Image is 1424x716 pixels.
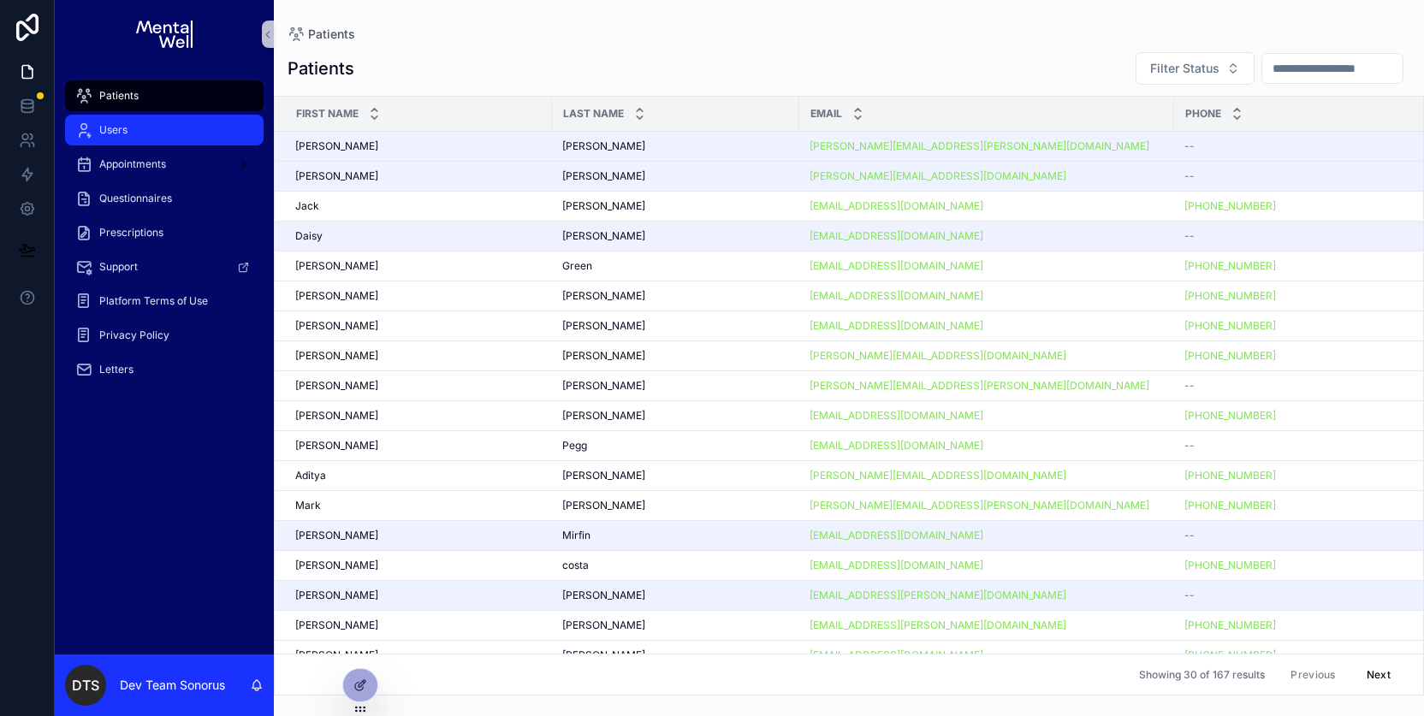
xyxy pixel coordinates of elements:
[562,349,645,363] span: [PERSON_NAME]
[295,319,378,333] span: [PERSON_NAME]
[810,139,1164,153] a: [PERSON_NAME][EMAIL_ADDRESS][PERSON_NAME][DOMAIN_NAME]
[562,379,645,393] span: [PERSON_NAME]
[1184,618,1276,632] a: [PHONE_NUMBER]
[1184,469,1421,482] a: [PHONE_NUMBER]
[99,123,128,137] span: Users
[562,319,789,333] a: [PERSON_NAME]
[562,469,645,482] span: [PERSON_NAME]
[810,319,983,333] a: [EMAIL_ADDRESS][DOMAIN_NAME]
[810,618,1164,632] a: [EMAIL_ADDRESS][PERSON_NAME][DOMAIN_NAME]
[1184,589,1421,602] a: --
[810,409,983,423] a: [EMAIL_ADDRESS][DOMAIN_NAME]
[295,349,378,363] span: [PERSON_NAME]
[99,226,163,240] span: Prescriptions
[295,289,542,303] a: [PERSON_NAME]
[810,499,1149,512] a: [PERSON_NAME][EMAIL_ADDRESS][PERSON_NAME][DOMAIN_NAME]
[562,499,789,512] a: [PERSON_NAME]
[1184,648,1276,662] a: [PHONE_NUMBER]
[136,21,192,48] img: App logo
[562,409,789,423] a: [PERSON_NAME]
[120,677,225,694] p: Dev Team Sonorus
[1184,529,1195,542] span: --
[810,379,1149,393] a: [PERSON_NAME][EMAIL_ADDRESS][PERSON_NAME][DOMAIN_NAME]
[562,648,789,662] a: [PERSON_NAME]
[562,499,645,512] span: [PERSON_NAME]
[810,439,983,453] a: [EMAIL_ADDRESS][DOMAIN_NAME]
[810,169,1066,183] a: [PERSON_NAME][EMAIL_ADDRESS][DOMAIN_NAME]
[1184,319,1421,333] a: [PHONE_NUMBER]
[295,379,378,393] span: [PERSON_NAME]
[65,286,264,317] a: Platform Terms of Use
[1184,379,1195,393] span: --
[562,139,789,153] a: [PERSON_NAME]
[1184,559,1421,572] a: [PHONE_NUMBER]
[1184,229,1195,243] span: --
[65,320,264,351] a: Privacy Policy
[1184,469,1276,482] a: [PHONE_NUMBER]
[810,648,1164,662] a: [EMAIL_ADDRESS][DOMAIN_NAME]
[65,149,264,180] a: Appointments
[1184,259,1276,273] a: [PHONE_NUMBER]
[562,589,789,602] a: [PERSON_NAME]
[810,229,1164,243] a: [EMAIL_ADDRESS][DOMAIN_NAME]
[1184,559,1276,572] a: [PHONE_NUMBER]
[562,229,645,243] span: [PERSON_NAME]
[1185,107,1221,121] span: Phone
[810,349,1066,363] a: [PERSON_NAME][EMAIL_ADDRESS][DOMAIN_NAME]
[1184,409,1421,423] a: [PHONE_NUMBER]
[295,289,378,303] span: [PERSON_NAME]
[562,169,789,183] a: [PERSON_NAME]
[562,618,789,632] a: [PERSON_NAME]
[810,499,1164,512] a: [PERSON_NAME][EMAIL_ADDRESS][PERSON_NAME][DOMAIN_NAME]
[295,618,378,632] span: [PERSON_NAME]
[65,217,264,248] a: Prescriptions
[295,139,542,153] a: [PERSON_NAME]
[295,379,542,393] a: [PERSON_NAME]
[810,289,1164,303] a: [EMAIL_ADDRESS][DOMAIN_NAME]
[1139,668,1265,682] span: Showing 30 of 167 results
[296,107,359,121] span: First Name
[295,589,542,602] a: [PERSON_NAME]
[810,319,1164,333] a: [EMAIL_ADDRESS][DOMAIN_NAME]
[562,409,645,423] span: [PERSON_NAME]
[1355,661,1403,688] button: Next
[810,469,1066,482] a: [PERSON_NAME][EMAIL_ADDRESS][DOMAIN_NAME]
[295,139,378,153] span: [PERSON_NAME]
[1184,319,1276,333] a: [PHONE_NUMBER]
[810,229,983,243] a: [EMAIL_ADDRESS][DOMAIN_NAME]
[562,529,590,542] span: Mirfin
[562,469,789,482] a: [PERSON_NAME]
[1184,349,1276,363] a: [PHONE_NUMBER]
[810,529,983,542] a: [EMAIL_ADDRESS][DOMAIN_NAME]
[65,115,264,145] a: Users
[65,354,264,385] a: Letters
[295,618,542,632] a: [PERSON_NAME]
[1184,409,1276,423] a: [PHONE_NUMBER]
[1184,648,1421,662] a: [PHONE_NUMBER]
[563,107,624,121] span: Last Name
[295,439,542,453] a: [PERSON_NAME]
[562,529,789,542] a: Mirfin
[295,199,319,213] span: Jack
[1150,60,1219,77] span: Filter Status
[562,319,645,333] span: [PERSON_NAME]
[810,559,983,572] a: [EMAIL_ADDRESS][DOMAIN_NAME]
[562,259,592,273] span: Green
[562,259,789,273] a: Green
[295,648,378,662] span: [PERSON_NAME]
[295,409,378,423] span: [PERSON_NAME]
[1184,259,1421,273] a: [PHONE_NUMBER]
[562,439,789,453] a: Pegg
[1184,229,1421,243] a: --
[1184,139,1195,153] span: --
[810,199,1164,213] a: [EMAIL_ADDRESS][DOMAIN_NAME]
[810,259,1164,273] a: [EMAIL_ADDRESS][DOMAIN_NAME]
[1184,199,1421,213] a: [PHONE_NUMBER]
[295,169,378,183] span: [PERSON_NAME]
[562,169,645,183] span: [PERSON_NAME]
[295,648,542,662] a: [PERSON_NAME]
[810,379,1164,393] a: [PERSON_NAME][EMAIL_ADDRESS][PERSON_NAME][DOMAIN_NAME]
[562,618,645,632] span: [PERSON_NAME]
[810,349,1164,363] a: [PERSON_NAME][EMAIL_ADDRESS][DOMAIN_NAME]
[295,589,378,602] span: [PERSON_NAME]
